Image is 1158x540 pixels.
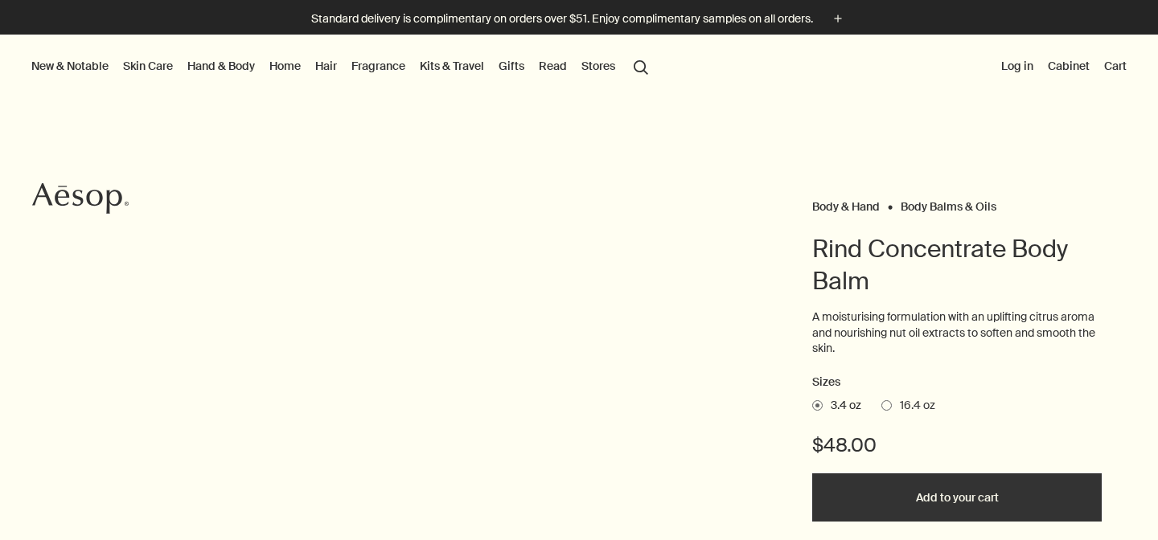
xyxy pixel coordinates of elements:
[998,55,1037,76] button: Log in
[901,199,996,207] a: Body Balms & Oils
[823,398,861,414] span: 3.4 oz
[184,55,258,76] a: Hand & Body
[998,35,1130,99] nav: supplementary
[28,178,133,223] a: Aesop
[1101,55,1130,76] button: Cart
[892,398,935,414] span: 16.4 oz
[536,55,570,76] a: Read
[812,432,877,458] span: $48.00
[812,473,1102,522] button: Add to your cart - $48.00
[28,35,655,99] nav: primary
[312,55,340,76] a: Hair
[578,55,618,76] button: Stores
[1045,55,1093,76] a: Cabinet
[812,373,1102,392] h2: Sizes
[348,55,409,76] a: Fragrance
[28,55,112,76] button: New & Notable
[626,51,655,81] button: Open search
[311,10,847,28] button: Standard delivery is complimentary on orders over $51. Enjoy complimentary samples on all orders.
[495,55,528,76] a: Gifts
[311,10,813,27] p: Standard delivery is complimentary on orders over $51. Enjoy complimentary samples on all orders.
[120,55,176,76] a: Skin Care
[32,182,129,215] svg: Aesop
[812,309,1102,357] p: A moisturising formulation with an uplifting citrus aroma and nourishing nut oil extracts to soft...
[417,55,487,76] a: Kits & Travel
[812,233,1102,297] h1: Rind Concentrate Body Balm
[266,55,304,76] a: Home
[812,199,880,207] a: Body & Hand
